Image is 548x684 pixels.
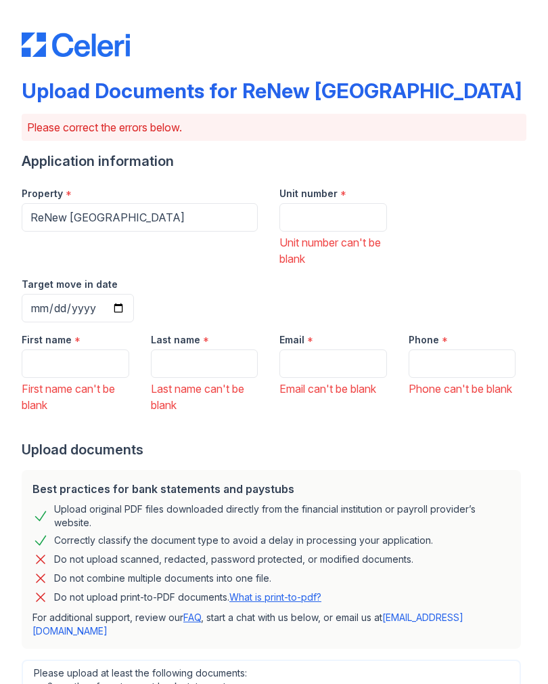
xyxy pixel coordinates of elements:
label: Phone [409,333,439,347]
div: Correctly classify the document type to avoid a delay in processing your application. [54,532,433,549]
div: Unit number can't be blank [279,234,387,267]
div: Best practices for bank statements and paystubs [32,481,510,497]
img: CE_Logo_Blue-a8612792a0a2168367f1c8372b55b34899dd931a85d93a1a3d3e32e68fde9ad4.png [22,33,130,57]
div: Do not combine multiple documents into one file. [54,570,271,586]
a: What is print-to-pdf? [229,591,321,603]
p: Do not upload print-to-PDF documents. [54,591,321,604]
div: Upload documents [22,440,526,459]
div: Upload Documents for ReNew [GEOGRAPHIC_DATA] [22,79,522,103]
div: First name can't be blank [22,381,129,413]
label: Email [279,333,304,347]
div: Email can't be blank [279,381,387,397]
p: For additional support, review our , start a chat with us below, or email us at [32,611,510,638]
div: Upload original PDF files downloaded directly from the financial institution or payroll provider’... [54,503,510,530]
label: Target move in date [22,278,118,291]
div: Application information [22,152,526,171]
div: Do not upload scanned, redacted, password protected, or modified documents. [54,551,413,568]
label: Property [22,187,63,200]
a: [EMAIL_ADDRESS][DOMAIN_NAME] [32,612,463,637]
div: Phone can't be blank [409,381,516,397]
label: Last name [151,333,200,347]
p: Please correct the errors below. [27,119,521,135]
label: First name [22,333,72,347]
div: Last name can't be blank [151,381,258,413]
label: Unit number [279,187,338,200]
a: FAQ [183,612,201,623]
